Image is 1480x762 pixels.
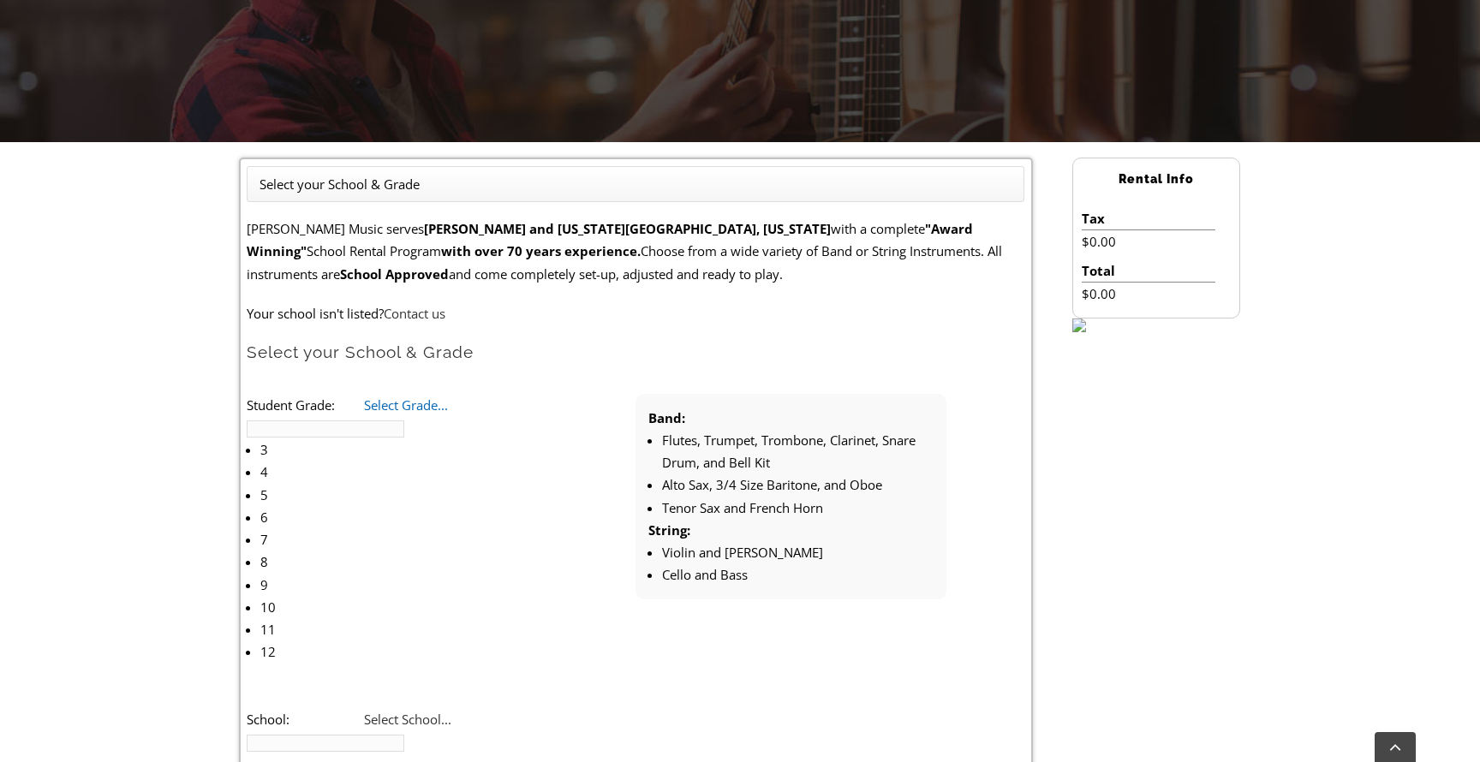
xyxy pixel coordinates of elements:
li: 12 [260,640,451,663]
li: 3 [260,438,451,461]
li: Tax [1082,207,1214,230]
strong: String: [648,521,690,539]
label: Student Grade: [247,394,363,416]
li: 7 [260,528,451,551]
span: Select School... [364,711,451,728]
span: Select Grade... [364,396,448,414]
label: School: [247,708,363,730]
li: Cello and Bass [662,563,934,586]
h2: Rental Info [1073,164,1239,194]
li: 4 [260,461,451,483]
img: sidebar-footer.png [1072,318,1086,332]
li: 5 [260,484,451,506]
li: 6 [260,506,451,528]
li: Tenor Sax and French Horn [662,497,934,519]
li: Select your School & Grade [260,173,420,195]
p: Your school isn't listed? [247,302,1024,324]
li: 8 [260,551,451,573]
li: 11 [260,618,451,640]
h2: Select your School & Grade [247,342,1024,363]
li: Alto Sax, 3/4 Size Baritone, and Oboe [662,473,934,496]
strong: School Approved [340,265,449,283]
li: 9 [260,574,451,596]
li: Total [1082,259,1214,283]
li: $0.00 [1082,230,1214,253]
strong: Band: [648,409,685,426]
p: [PERSON_NAME] Music serves with a complete School Rental Program Choose from a wide variety of Ba... [247,217,1024,285]
li: Flutes, Trumpet, Trombone, Clarinet, Snare Drum, and Bell Kit [662,429,934,474]
a: Contact us [384,305,445,322]
li: $0.00 [1082,283,1214,305]
strong: [PERSON_NAME] and [US_STATE][GEOGRAPHIC_DATA], [US_STATE] [424,220,831,237]
li: 10 [260,596,451,618]
li: Violin and [PERSON_NAME] [662,541,934,563]
strong: with over 70 years experience. [441,242,641,259]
